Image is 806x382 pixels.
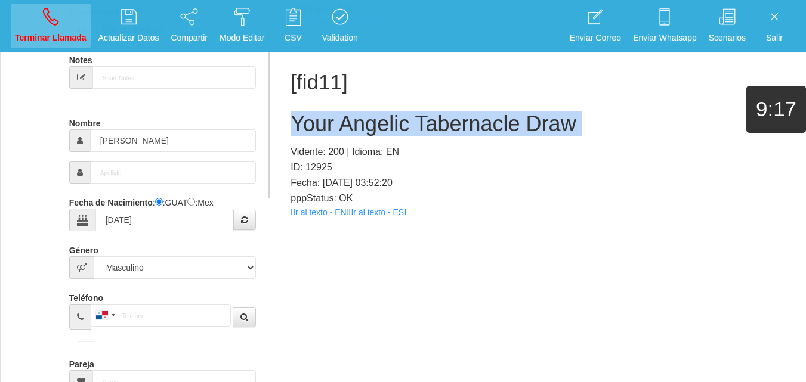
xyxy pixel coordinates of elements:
[709,31,746,45] p: Scenarios
[69,288,103,304] label: Teléfono
[629,4,701,48] a: Enviar Whatsapp
[758,31,791,45] p: Salir
[69,192,257,231] div: : :GUAT :Mex
[291,207,348,217] a: [Ir al texto - EN]
[272,4,314,48] a: CSV
[167,4,212,48] a: Compartir
[98,31,159,45] p: Actualizar Datos
[94,4,163,48] a: Actualizar Datos
[91,305,119,326] div: Panama (Panamá): +507
[15,31,87,45] p: Terminar Llamada
[171,31,208,45] p: Compartir
[291,175,785,191] p: Fecha: [DATE] 03:52:20
[705,4,750,48] a: Scenarios
[220,31,264,45] p: Modo Editar
[69,50,92,66] label: Notes
[11,4,91,48] a: Terminar Llamada
[291,160,785,175] p: ID: 12925
[746,98,806,121] h1: 9:17
[92,66,257,89] input: Short-Notes
[90,129,257,152] input: Nombre
[291,112,785,136] h2: Your Angelic Tabernacle Draw
[155,198,163,206] input: :Quechi GUAT
[90,161,257,184] input: Apellido
[69,192,153,209] label: Fecha de Nacimiento
[317,4,362,48] a: Validation
[349,207,406,217] a: [Ir al texto - ES]
[633,31,697,45] p: Enviar Whatsapp
[291,71,785,94] h1: [fid11]
[69,354,94,370] label: Pareja
[187,198,195,206] input: :Yuca-Mex
[69,240,98,256] label: Género
[566,4,625,48] a: Enviar Correo
[91,304,231,327] input: Teléfono
[570,31,621,45] p: Enviar Correo
[291,144,785,160] p: Vidente: 200 | Idioma: EN
[69,113,101,129] label: Nombre
[753,4,795,48] a: Salir
[215,4,268,48] a: Modo Editar
[291,191,785,206] p: pppStatus: OK
[276,31,310,45] p: CSV
[322,31,357,45] p: Validation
